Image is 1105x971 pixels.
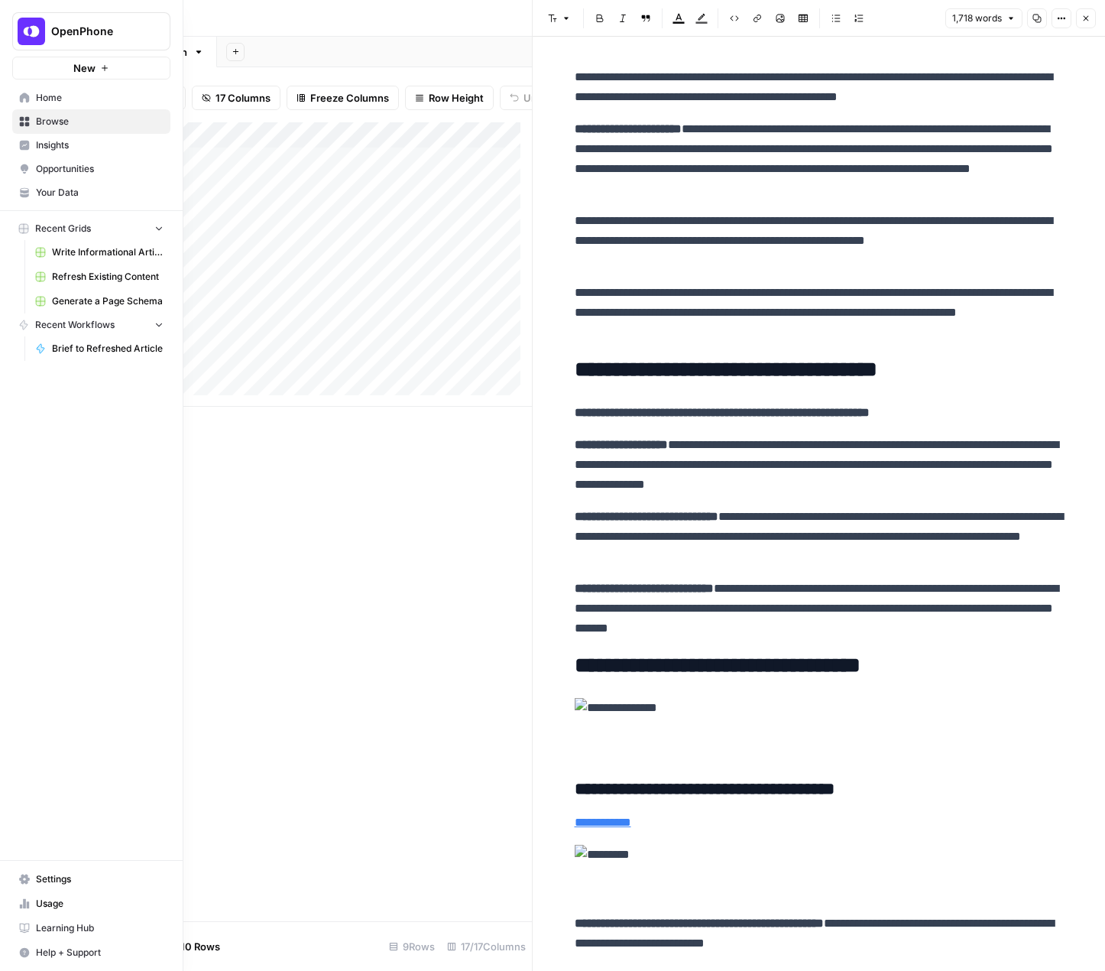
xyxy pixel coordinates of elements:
button: Recent Workflows [12,313,170,336]
a: Refresh Existing Content [28,265,170,289]
button: Freeze Columns [287,86,399,110]
button: 1,718 words [945,8,1022,28]
button: Workspace: OpenPhone [12,12,170,50]
span: Insights [36,138,164,152]
span: Write Informational Article [52,245,164,259]
div: 9 Rows [383,934,441,959]
button: 17 Columns [192,86,280,110]
div: 17/17 Columns [441,934,532,959]
a: Insights [12,133,170,158]
span: Your Data [36,186,164,200]
span: Opportunities [36,162,164,176]
span: Learning Hub [36,921,164,935]
button: Row Height [405,86,494,110]
span: Recent Workflows [35,318,115,332]
a: Write Informational Article [28,240,170,265]
span: Browse [36,115,164,128]
span: 1,718 words [952,11,1002,25]
a: Opportunities [12,157,170,181]
a: Browse [12,109,170,134]
a: Usage [12,891,170,916]
span: Settings [36,872,164,886]
button: Recent Grids [12,217,170,240]
span: Undo [523,90,549,106]
a: Settings [12,867,170,891]
span: Help + Support [36,946,164,960]
a: Brief to Refreshed Article [28,336,170,361]
span: Brief to Refreshed Article [52,342,164,356]
span: Row Height [429,90,484,106]
a: Learning Hub [12,916,170,940]
button: Undo [500,86,559,110]
a: Generate a Page Schema [28,289,170,313]
button: Help + Support [12,940,170,965]
span: Generate a Page Schema [52,294,164,308]
span: Usage [36,897,164,911]
img: OpenPhone Logo [18,18,45,45]
span: New [73,60,96,76]
span: Home [36,91,164,105]
span: OpenPhone [51,24,144,39]
span: 17 Columns [215,90,271,106]
a: Your Data [12,180,170,205]
span: Refresh Existing Content [52,270,164,284]
a: Home [12,86,170,110]
button: New [12,57,170,80]
span: Add 10 Rows [159,939,220,954]
span: Recent Grids [35,222,91,235]
span: Freeze Columns [310,90,389,106]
